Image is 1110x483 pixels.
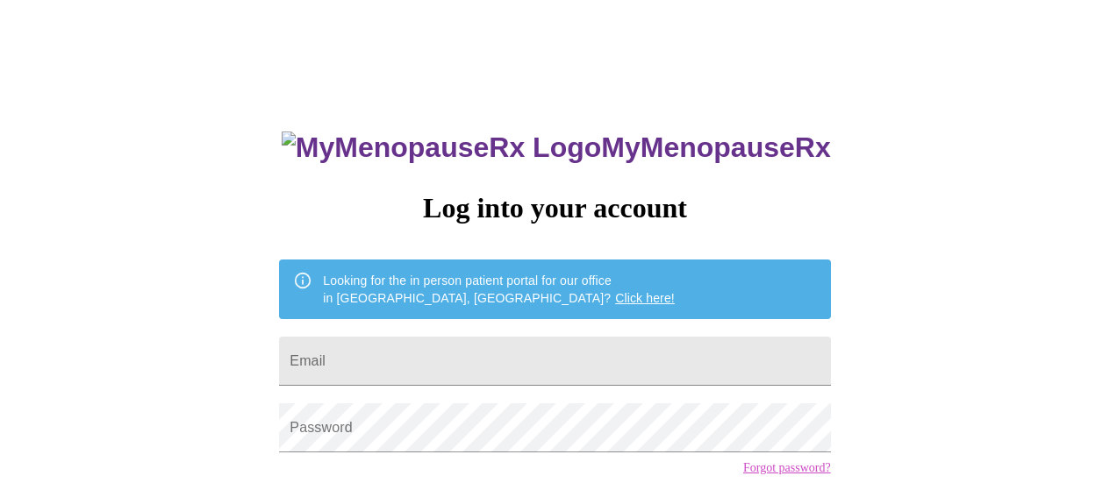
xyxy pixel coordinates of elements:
[615,291,675,305] a: Click here!
[282,131,601,164] img: MyMenopauseRx Logo
[282,131,831,164] h3: MyMenopauseRx
[323,265,675,314] div: Looking for the in person patient portal for our office in [GEOGRAPHIC_DATA], [GEOGRAPHIC_DATA]?
[279,192,830,224] h3: Log into your account
[743,461,831,475] a: Forgot password?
